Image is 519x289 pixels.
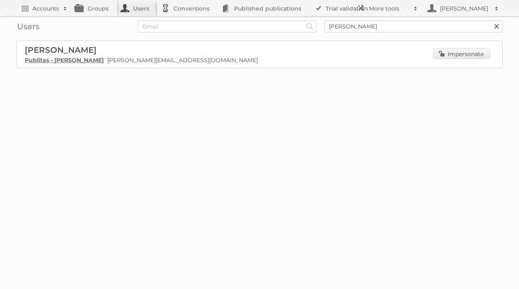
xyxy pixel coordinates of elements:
input: Name [324,20,503,33]
input: Search [304,20,316,33]
input: Email [138,20,316,33]
span: [PERSON_NAME] [25,45,97,55]
a: Publitas - [PERSON_NAME] [25,56,104,64]
p: [PERSON_NAME][EMAIL_ADDRESS][DOMAIN_NAME] [25,56,494,64]
a: Impersonate [433,48,490,59]
h2: Accounts [32,4,59,13]
h2: More tools [369,4,410,13]
h2: [PERSON_NAME] [438,4,491,13]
